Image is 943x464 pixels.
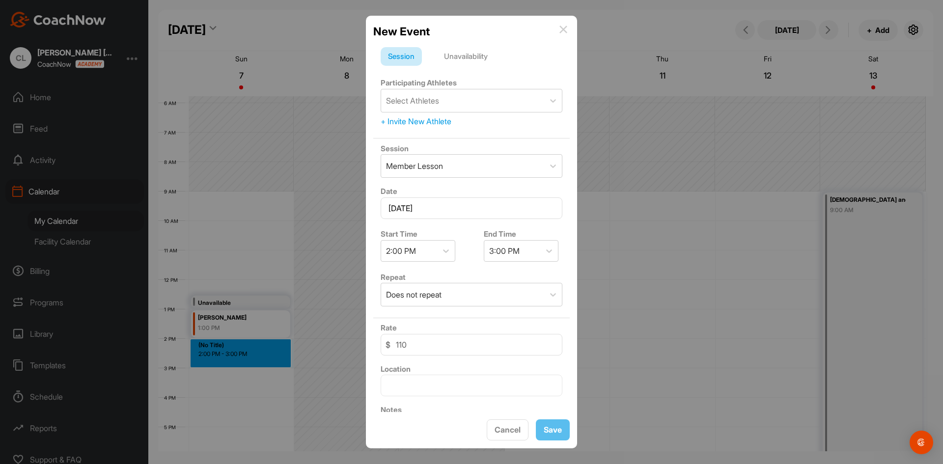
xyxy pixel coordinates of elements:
[536,419,570,440] button: Save
[381,187,397,196] label: Date
[559,26,567,33] img: info
[381,405,402,414] label: Notes
[373,23,430,40] h2: New Event
[381,47,422,66] div: Session
[381,273,406,282] label: Repeat
[381,197,562,219] input: Select Date
[386,160,443,172] div: Member Lesson
[386,95,439,107] div: Select Athletes
[381,334,562,355] input: 0
[386,339,390,351] span: $
[910,431,933,454] div: Open Intercom Messenger
[386,245,416,257] div: 2:00 PM
[381,144,409,153] label: Session
[381,78,457,87] label: Participating Athletes
[489,245,520,257] div: 3:00 PM
[487,419,528,440] button: Cancel
[381,323,397,332] label: Rate
[386,289,442,300] div: Does not repeat
[381,115,562,127] div: + Invite New Athlete
[381,229,417,239] label: Start Time
[437,47,495,66] div: Unavailability
[381,364,411,374] label: Location
[484,229,516,239] label: End Time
